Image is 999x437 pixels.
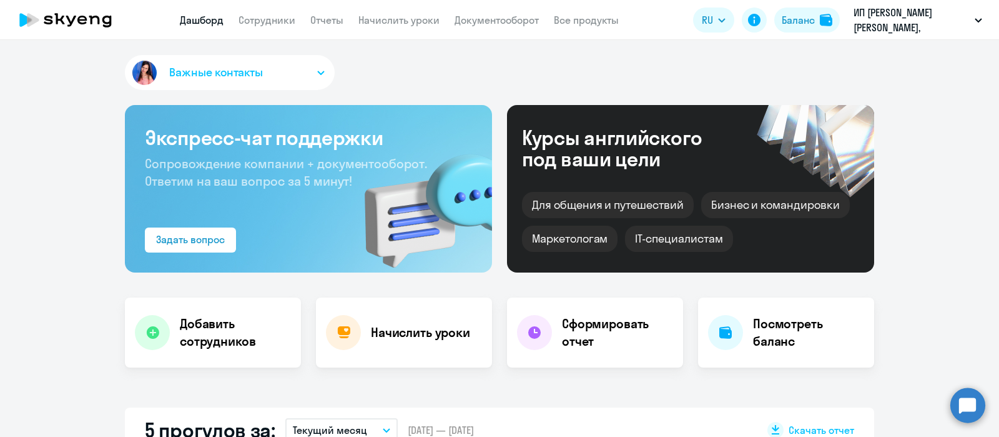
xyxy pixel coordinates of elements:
[347,132,492,273] img: bg-img
[625,226,732,252] div: IT-специалистам
[789,423,854,437] span: Скачать отчет
[701,192,850,218] div: Бизнес и командировки
[854,5,970,35] p: ИП [PERSON_NAME] [PERSON_NAME], Постоплата
[145,228,236,253] button: Задать вопрос
[156,232,225,247] div: Задать вопрос
[145,156,427,189] span: Сопровождение компании + документооборот. Ответим на ваш вопрос за 5 минут!
[522,127,736,169] div: Курсы английского под ваши цели
[310,14,343,26] a: Отчеты
[782,13,815,28] div: Баланс
[554,14,619,26] a: Все продукты
[847,5,988,35] button: ИП [PERSON_NAME] [PERSON_NAME], Постоплата
[130,58,159,88] img: avatar
[358,14,440,26] a: Начислить уроки
[522,226,618,252] div: Маркетологам
[522,192,694,218] div: Для общения и путешествий
[455,14,539,26] a: Документооборот
[774,8,840,33] button: Балансbalance
[169,64,263,81] span: Важные контакты
[562,315,673,350] h4: Сформировать отчет
[145,125,472,150] h3: Экспресс-чат поддержки
[371,324,470,341] h4: Начислить уроки
[239,14,295,26] a: Сотрудники
[180,315,291,350] h4: Добавить сотрудников
[125,55,335,90] button: Важные контакты
[408,423,474,437] span: [DATE] — [DATE]
[820,14,832,26] img: balance
[702,13,713,28] span: RU
[180,14,224,26] a: Дашборд
[753,315,864,350] h4: Посмотреть баланс
[693,8,734,33] button: RU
